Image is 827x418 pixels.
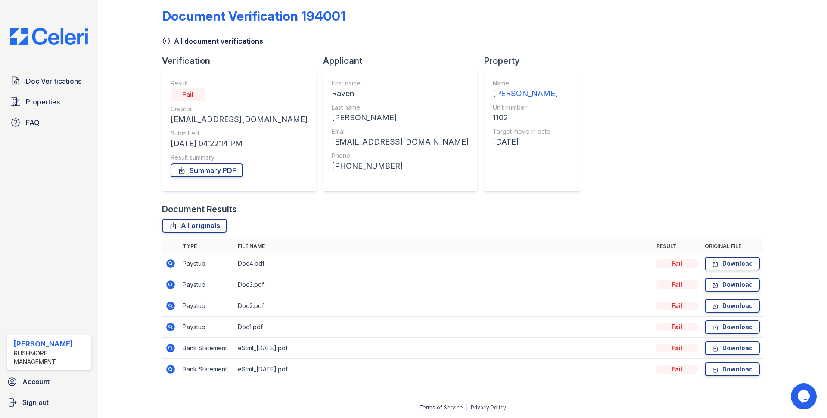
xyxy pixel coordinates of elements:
a: Properties [7,93,91,110]
iframe: chat widget [791,383,818,409]
div: Result summary [171,153,308,162]
div: Fail [656,280,698,289]
div: Email [332,127,469,136]
div: [PERSON_NAME] [493,88,558,100]
div: Name [493,79,558,88]
div: | [466,404,468,411]
div: [DATE] [493,136,558,148]
div: Fail [656,365,698,374]
a: FAQ [7,114,91,131]
th: Original file [701,239,763,253]
div: [EMAIL_ADDRESS][DOMAIN_NAME] [171,113,308,126]
div: Rushmore Management [14,349,88,366]
div: First name [332,79,469,88]
div: Document Results [162,203,237,215]
span: Account [22,377,50,387]
div: Raven [332,88,469,100]
span: Sign out [22,397,49,408]
a: All originals [162,219,227,233]
a: Summary PDF [171,163,243,177]
a: Doc Verifications [7,72,91,90]
div: Creator [171,105,308,113]
div: 1102 [493,112,558,124]
td: Doc3.pdf [234,274,653,295]
a: All document verifications [162,36,263,46]
a: Download [705,341,760,355]
span: FAQ [26,117,40,128]
a: Download [705,362,760,376]
td: Doc4.pdf [234,253,653,274]
div: [EMAIL_ADDRESS][DOMAIN_NAME] [332,136,469,148]
div: [DATE] 04:22:14 PM [171,138,308,150]
th: File name [234,239,653,253]
a: Privacy Policy [471,404,506,411]
div: Fail [656,323,698,331]
th: Result [653,239,701,253]
div: Phone [332,151,469,160]
a: Download [705,278,760,292]
div: Target move in date [493,127,558,136]
a: Account [3,373,95,390]
div: Document Verification 194001 [162,8,345,24]
td: Doc1.pdf [234,317,653,338]
td: eStmt_[DATE].pdf [234,359,653,380]
td: Paystub [179,253,234,274]
div: Applicant [323,55,484,67]
div: Result [171,79,308,88]
td: Doc2.pdf [234,295,653,317]
div: [PERSON_NAME] [14,339,88,349]
a: Sign out [3,394,95,411]
th: Type [179,239,234,253]
td: eStmt_[DATE].pdf [234,338,653,359]
td: Paystub [179,274,234,295]
span: Properties [26,97,60,107]
div: Fail [656,302,698,310]
a: Download [705,257,760,270]
div: Fail [656,344,698,352]
img: CE_Logo_Blue-a8612792a0a2168367f1c8372b55b34899dd931a85d93a1a3d3e32e68fde9ad4.png [3,28,95,45]
a: Download [705,299,760,313]
a: Download [705,320,760,334]
td: Bank Statement [179,338,234,359]
div: Fail [656,259,698,268]
div: [PHONE_NUMBER] [332,160,469,172]
span: Doc Verifications [26,76,81,86]
div: Unit number [493,103,558,112]
td: Paystub [179,317,234,338]
a: Terms of Service [419,404,463,411]
div: [PERSON_NAME] [332,112,469,124]
a: Name [PERSON_NAME] [493,79,558,100]
div: Last name [332,103,469,112]
div: Property [484,55,588,67]
td: Bank Statement [179,359,234,380]
div: Fail [171,88,205,101]
div: Submitted [171,129,308,138]
div: Verification [162,55,323,67]
td: Paystub [179,295,234,317]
